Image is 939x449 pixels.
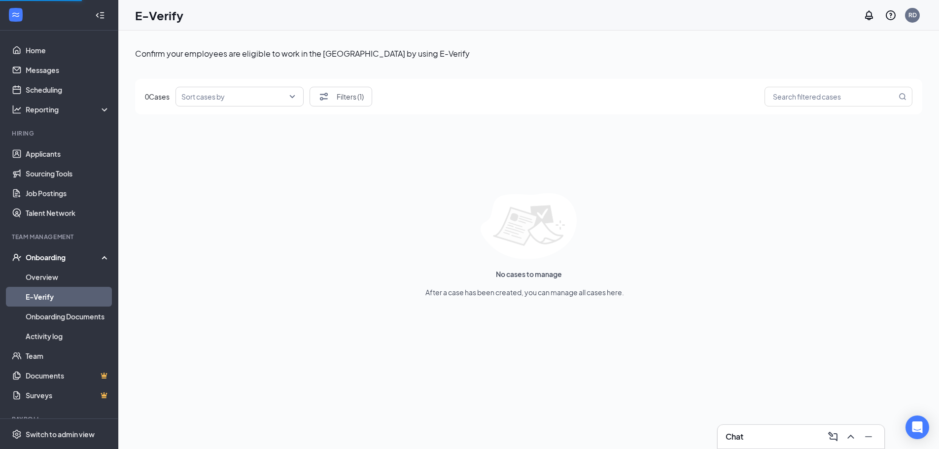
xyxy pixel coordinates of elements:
[26,346,110,366] a: Team
[26,164,110,183] a: Sourcing Tools
[26,326,110,346] a: Activity log
[12,429,22,439] svg: Settings
[863,9,875,21] svg: Notifications
[845,431,857,443] svg: ChevronUp
[26,385,110,405] a: SurveysCrown
[26,287,110,307] a: E-Verify
[425,287,624,297] span: After a case has been created, you can manage all cases here.
[26,429,95,439] div: Switch to admin view
[26,366,110,385] a: DocumentsCrown
[12,252,22,262] svg: UserCheck
[12,129,108,138] div: Hiring
[26,307,110,326] a: Onboarding Documents
[11,10,21,20] svg: WorkstreamLogo
[135,7,183,24] h1: E-Verify
[825,429,841,445] button: ComposeMessage
[26,80,110,100] a: Scheduling
[26,267,110,287] a: Overview
[863,431,874,443] svg: Minimize
[885,9,897,21] svg: QuestionInfo
[905,415,929,439] div: Open Intercom Messenger
[310,87,372,106] button: Filter Filters (1)
[861,429,876,445] button: Minimize
[135,48,470,59] span: Confirm your employees are eligible to work in the [GEOGRAPHIC_DATA] by using E-Verify
[26,183,110,203] a: Job Postings
[899,93,906,101] svg: MagnifyingGlass
[318,91,330,103] svg: Filter
[95,10,105,20] svg: Collapse
[26,252,102,262] div: Onboarding
[26,104,110,114] div: Reporting
[26,60,110,80] a: Messages
[26,144,110,164] a: Applicants
[726,431,743,442] h3: Chat
[12,233,108,241] div: Team Management
[843,429,859,445] button: ChevronUp
[145,92,170,102] span: 0 Cases
[908,11,917,19] div: RD
[827,431,839,443] svg: ComposeMessage
[770,91,897,103] input: Search filtered cases
[26,40,110,60] a: Home
[12,104,22,114] svg: Analysis
[481,193,577,259] img: empty list
[12,415,108,423] div: Payroll
[496,269,562,279] span: No cases to manage
[26,203,110,223] a: Talent Network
